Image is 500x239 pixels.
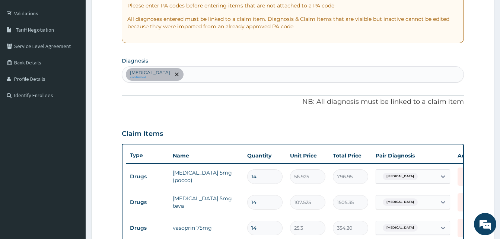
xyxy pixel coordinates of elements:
label: Diagnosis [122,57,148,64]
td: Drugs [126,170,169,184]
p: All diagnoses entered must be linked to a claim item. Diagnosis & Claim Items that are visible bu... [127,15,458,30]
span: Tariff Negotiation [16,26,54,33]
span: We're online! [43,72,103,147]
p: Please enter PA codes before entering items that are not attached to a PA code [127,2,458,9]
span: [MEDICAL_DATA] [383,173,418,180]
th: Type [126,149,169,162]
td: [MEDICAL_DATA] 5mg (pocco) [169,165,243,188]
th: Pair Diagnosis [372,148,454,163]
span: [MEDICAL_DATA] [383,224,418,232]
h3: Claim Items [122,130,163,138]
td: vasoprin 75mg [169,220,243,235]
th: Actions [454,148,491,163]
p: NB: All diagnosis must be linked to a claim item [122,97,464,107]
img: d_794563401_company_1708531726252_794563401 [14,37,30,56]
th: Unit Price [286,148,329,163]
div: Chat with us now [39,42,125,51]
th: Quantity [243,148,286,163]
th: Total Price [329,148,372,163]
td: Drugs [126,221,169,235]
div: Minimize live chat window [122,4,140,22]
textarea: Type your message and hit 'Enter' [4,160,142,186]
small: confirmed [130,76,170,79]
th: Name [169,148,243,163]
span: remove selection option [173,71,180,78]
p: [MEDICAL_DATA] [130,70,170,76]
td: Drugs [126,195,169,209]
td: [MEDICAL_DATA] 5mg teva [169,191,243,213]
span: [MEDICAL_DATA] [383,198,418,206]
